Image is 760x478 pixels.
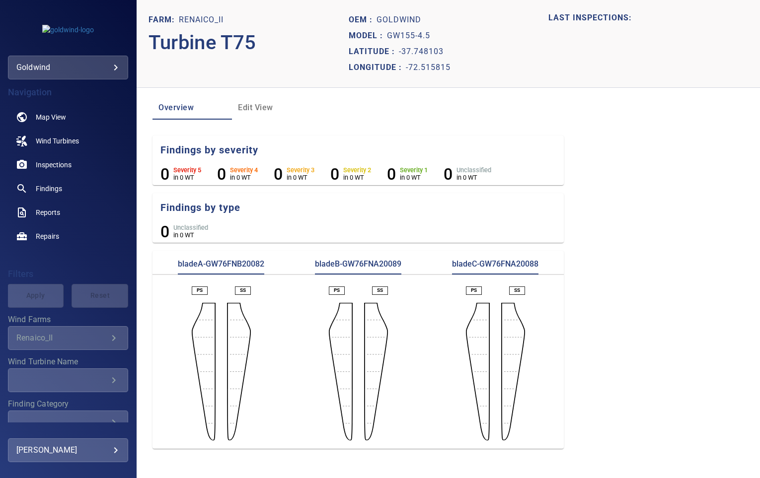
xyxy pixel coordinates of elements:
[8,201,128,224] a: reports noActive
[230,167,258,174] h6: Severity 4
[42,25,94,35] img: goldwind-logo
[36,112,66,122] span: Map View
[160,165,201,184] li: Severity 5
[514,287,520,294] p: SS
[406,62,451,73] p: -72.515815
[16,442,120,458] div: [PERSON_NAME]
[16,60,120,75] div: goldwind
[160,222,169,241] h6: 0
[400,167,428,174] h6: Severity 1
[179,14,224,26] p: Renaico_II
[349,46,399,58] p: Latitude :
[8,177,128,201] a: findings noActive
[16,333,108,342] div: Renaico_II
[217,165,258,184] li: Severity 4
[160,143,564,157] h5: Findings by severity
[36,231,59,241] span: Repairs
[8,326,128,350] div: Wind Farms
[36,207,60,217] span: Reports
[8,153,128,177] a: inspections noActive
[349,62,406,73] p: Longitude :
[36,136,79,146] span: Wind Turbines
[8,224,128,248] a: repairs noActive
[274,165,283,184] h6: 0
[149,28,348,58] p: Turbine T75
[217,165,226,184] h6: 0
[343,167,371,174] h6: Severity 2
[456,174,491,181] p: in 0 WT
[456,167,491,174] h6: Unclassified
[8,105,128,129] a: map noActive
[158,101,226,115] span: Overview
[149,14,179,26] p: Farm:
[377,287,383,294] p: SS
[387,165,396,184] h6: 0
[315,259,401,274] p: bladeB-GW76FNA20089
[178,259,264,274] p: bladeA-GW76FNB20082
[334,287,340,294] p: PS
[173,224,208,231] h6: Unclassified
[471,287,477,294] p: PS
[444,165,491,184] li: Severity Unclassified
[8,368,128,392] div: Wind Turbine Name
[173,231,208,239] p: in 0 WT
[36,184,62,194] span: Findings
[160,222,208,241] li: Unclassified
[400,174,428,181] p: in 0 WT
[444,165,453,184] h6: 0
[377,14,421,26] p: Goldwind
[349,30,387,42] p: Model :
[399,46,444,58] p: -37.748103
[8,56,128,79] div: goldwind
[387,165,428,184] li: Severity 1
[197,287,203,294] p: PS
[8,410,128,434] div: Finding Category
[230,174,258,181] p: in 0 WT
[349,14,377,26] p: Oem :
[173,174,201,181] p: in 0 WT
[8,87,128,97] h4: Navigation
[238,101,305,115] span: Edit View
[8,129,128,153] a: windturbines noActive
[8,316,128,324] label: Wind Farms
[287,167,314,174] h6: Severity 3
[387,30,430,42] p: GW155-4.5
[548,12,748,24] p: LAST INSPECTIONS:
[343,174,371,181] p: in 0 WT
[8,400,128,408] label: Finding Category
[36,160,72,170] span: Inspections
[240,287,246,294] p: SS
[160,201,564,214] h5: Findings by type
[8,269,128,279] h4: Filters
[287,174,314,181] p: in 0 WT
[160,165,169,184] h6: 0
[330,165,371,184] li: Severity 2
[452,259,538,274] p: bladeC-GW76FNA20088
[8,358,128,366] label: Wind Turbine Name
[173,167,201,174] h6: Severity 5
[330,165,339,184] h6: 0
